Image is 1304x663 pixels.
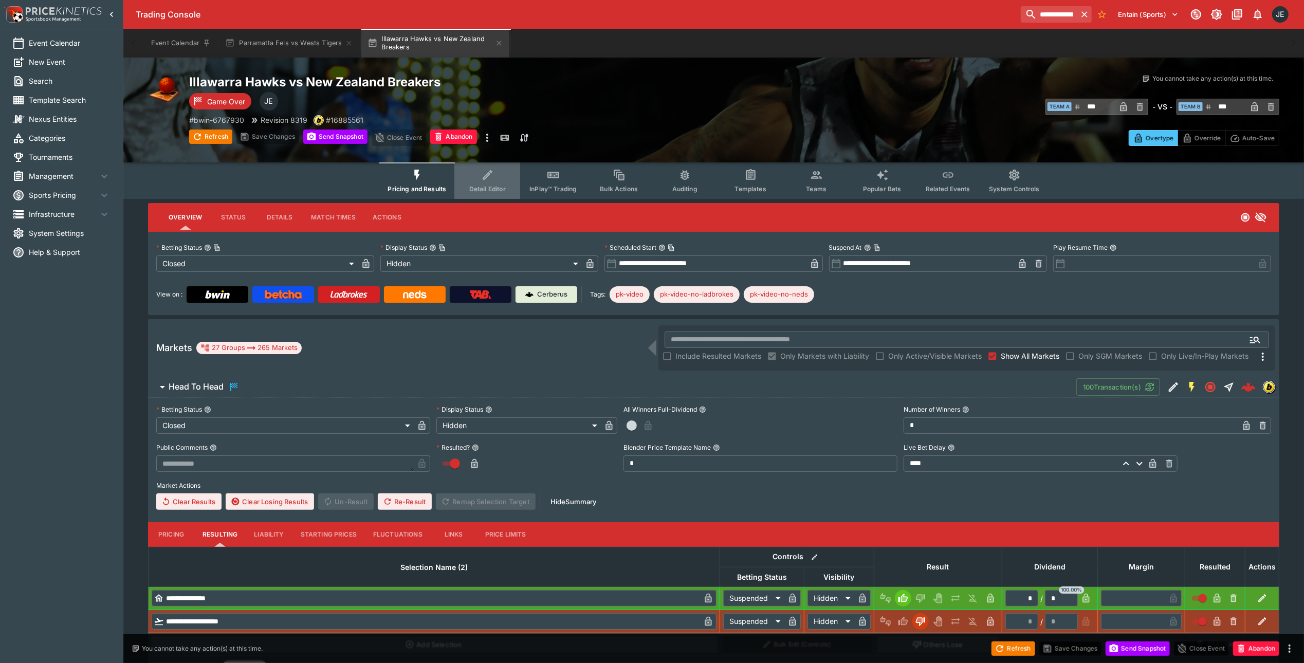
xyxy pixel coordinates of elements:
span: Management [29,171,98,181]
button: Scheduled StartCopy To Clipboard [658,244,666,251]
div: Event type filters [379,162,1048,199]
div: Betting Target: cerberus [744,286,814,303]
span: Infrastructure [29,209,98,219]
p: Public Comments [156,443,208,452]
span: New Event [29,57,111,67]
span: Help & Support [29,247,111,257]
button: Send Snapshot [1106,641,1170,656]
button: Void [930,613,946,630]
button: Refresh [189,130,232,144]
th: Margin [1098,547,1185,586]
span: Nexus Entities [29,114,111,124]
th: Actions [1245,547,1279,586]
button: Parramatta Eels vs Wests Tigers [219,29,359,58]
p: Display Status [436,405,483,414]
span: System Controls [989,185,1039,193]
div: / [1040,616,1043,627]
button: Overtype [1129,130,1178,146]
th: Dividend [1002,547,1098,586]
h6: Head To Head [169,381,224,392]
img: bwin [1263,381,1275,393]
span: Only SGM Markets [1078,351,1142,361]
button: Overview [160,205,210,230]
div: Closed [156,417,414,434]
button: Refresh [991,641,1035,656]
th: Result [874,547,1002,586]
span: Selection Name (2) [389,561,479,574]
span: Template Search [29,95,111,105]
button: Open [1246,330,1264,349]
p: Blender Price Template Name [623,443,711,452]
button: Actions [364,205,410,230]
span: Only Live/In-Play Markets [1161,351,1248,361]
button: Resulted? [472,444,479,451]
span: System Settings [29,228,111,238]
button: Event Calendar [145,29,217,58]
svg: Hidden [1255,211,1267,224]
p: Copy To Clipboard [326,115,363,125]
button: Send Snapshot [303,130,368,144]
span: Teams [806,185,827,193]
span: pk-video-no-ladbrokes [654,289,740,300]
img: logo-cerberus--red.svg [1241,380,1256,394]
button: Eliminated In Play [965,613,981,630]
h5: Markets [156,342,192,354]
span: Tournaments [29,152,111,162]
button: Status [210,205,256,230]
label: Tags: [590,286,605,303]
p: You cannot take any action(s) at this time. [142,644,263,653]
p: Betting Status [156,405,202,414]
img: Ladbrokes [330,290,368,299]
span: pk-video-no-neds [744,289,814,300]
p: Override [1195,133,1221,143]
th: Resulted [1185,547,1245,586]
p: Game Over [207,96,245,107]
p: Suspend At [829,243,862,252]
span: pk-video [610,289,650,300]
span: Betting Status [726,571,798,583]
button: Toggle light/dark mode [1207,5,1226,24]
div: / [1040,593,1043,604]
input: search [1021,6,1077,23]
span: Event Calendar [29,38,111,48]
span: Bulk Actions [600,185,638,193]
button: Edit Detail [1164,378,1183,396]
button: Fluctuations [365,522,431,547]
img: PriceKinetics [26,7,102,15]
div: Betting Target: cerberus [610,286,650,303]
button: Resulting [194,522,246,547]
div: Hidden [807,590,854,606]
div: Trading Console [136,9,1017,20]
button: Public Comments [210,444,217,451]
img: Cerberus [525,290,534,299]
button: 100Transaction(s) [1076,378,1160,396]
div: Suspended [723,613,784,630]
span: InPlay™ Trading [529,185,577,193]
button: Re-Result [378,493,432,510]
div: bwin [1263,381,1275,393]
label: Market Actions [156,478,1271,493]
p: Resulted? [436,443,470,452]
button: Display Status [485,406,492,413]
button: Eliminated In Play [965,590,981,606]
div: Closed [156,255,358,272]
span: Detail Editor [469,185,506,193]
button: Notifications [1248,5,1267,24]
span: Mark an event as closed and abandoned. [430,131,476,141]
p: Auto-Save [1242,133,1275,143]
button: Head To Head [148,377,1076,397]
button: Clear Results [156,493,222,510]
button: Not Set [877,613,894,630]
div: Hidden [380,255,582,272]
button: Copy To Clipboard [213,244,221,251]
span: Only Markets with Liability [780,351,869,361]
p: Copy To Clipboard [189,115,244,125]
span: Pricing and Results [388,185,446,193]
p: All Winners Full-Dividend [623,405,697,414]
img: bwin.png [314,116,323,125]
button: No Bookmarks [1094,6,1110,23]
button: Play Resume Time [1110,244,1117,251]
button: Override [1178,130,1225,146]
button: more [481,130,493,146]
svg: Closed [1204,381,1217,393]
